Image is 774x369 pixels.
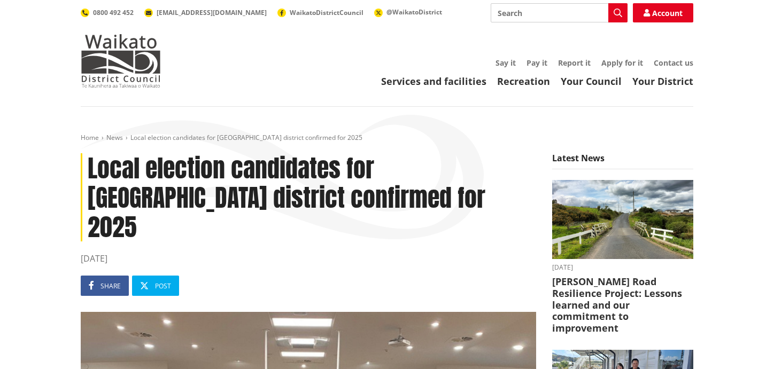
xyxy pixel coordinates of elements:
a: Services and facilities [381,75,486,88]
input: Search input [491,3,628,22]
time: [DATE] [552,264,693,271]
img: PR-21222 Huia Road Relience Munro Road Bridge [552,180,693,260]
a: Pay it [527,58,547,68]
a: Account [633,3,693,22]
a: 0800 492 452 [81,8,134,17]
a: Say it [496,58,516,68]
span: Local election candidates for [GEOGRAPHIC_DATA] district confirmed for 2025 [130,133,362,142]
h3: [PERSON_NAME] Road Resilience Project: Lessons learned and our commitment to improvement [552,276,693,334]
span: Post [155,281,171,291]
span: [EMAIL_ADDRESS][DOMAIN_NAME] [157,8,267,17]
span: @WaikatoDistrict [386,7,442,17]
a: Recreation [497,75,550,88]
a: @WaikatoDistrict [374,7,442,17]
a: Contact us [654,58,693,68]
a: WaikatoDistrictCouncil [277,8,363,17]
a: Home [81,133,99,142]
h5: Latest News [552,153,693,169]
a: Post [132,276,179,296]
a: Report it [558,58,591,68]
nav: breadcrumb [81,134,693,143]
a: [DATE] [PERSON_NAME] Road Resilience Project: Lessons learned and our commitment to improvement [552,180,693,334]
span: WaikatoDistrictCouncil [290,8,363,17]
time: [DATE] [81,252,536,265]
span: 0800 492 452 [93,8,134,17]
a: Share [81,276,129,296]
span: Share [100,281,121,291]
h1: Local election candidates for [GEOGRAPHIC_DATA] district confirmed for 2025 [81,153,536,242]
img: Waikato District Council - Te Kaunihera aa Takiwaa o Waikato [81,34,161,88]
a: [EMAIL_ADDRESS][DOMAIN_NAME] [144,8,267,17]
a: News [106,133,123,142]
a: Your Council [561,75,622,88]
a: Your District [632,75,693,88]
a: Apply for it [601,58,643,68]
